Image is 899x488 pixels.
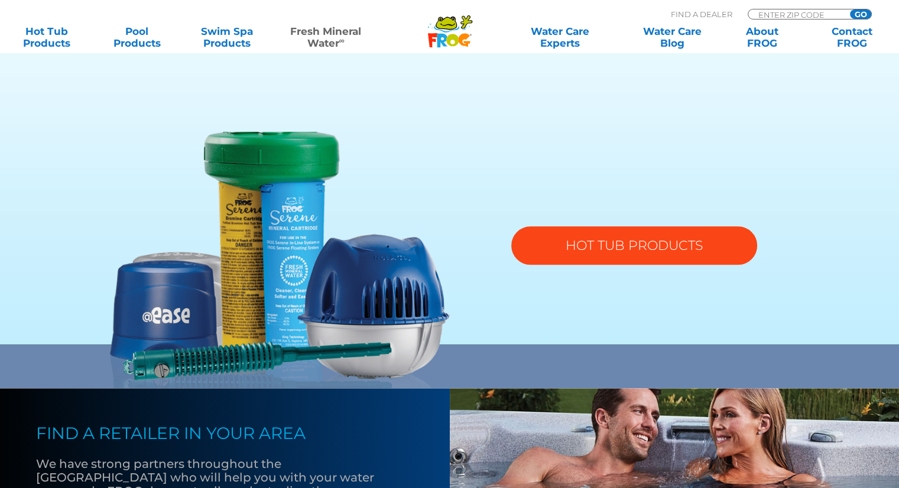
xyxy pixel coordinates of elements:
a: ContactFROG [817,25,887,49]
a: Water CareBlog [637,25,707,49]
sup: ∞ [339,36,344,45]
a: PoolProducts [102,25,171,49]
a: Hot TubProducts [12,25,82,49]
a: Water CareExperts [503,25,617,49]
p: Find A Dealer [671,9,732,19]
h4: FIND A RETAILER IN YOUR AREA [36,424,391,443]
a: Fresh MineralWater∞ [282,25,369,49]
a: AboutFROG [727,25,797,49]
a: HOT TUB PRODUCTS [511,226,757,265]
input: Zip Code Form [757,9,837,19]
img: fmw-hot-tub-product-v2 [110,132,450,388]
input: GO [850,9,871,19]
a: Swim SpaProducts [192,25,262,49]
